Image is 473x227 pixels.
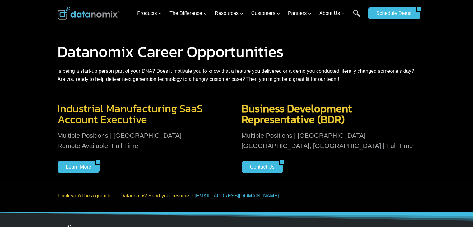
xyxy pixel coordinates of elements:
[58,103,232,125] h3: Industrial Manufacturing SaaS Account Executive
[242,130,416,151] p: Multiple Positions | [GEOGRAPHIC_DATA] [GEOGRAPHIC_DATA], [GEOGRAPHIC_DATA] | Full Time
[58,7,120,20] img: Datanomix
[242,161,279,173] a: Contact Us
[242,100,352,117] span: Business Development
[58,130,232,151] p: Multiple Positions | [GEOGRAPHIC_DATA] Remote Available, Full Time
[58,44,416,59] h1: Datanomix Career Opportunities
[58,192,416,200] p: Think you’d be a great fit for Datanomix? Send your resume to
[58,161,95,173] a: Learn More
[242,111,345,127] span: Representative (BDR)
[58,67,416,83] p: Is being a start-up person part of your DNA? Does it motivate you to know that a feature you deli...
[169,9,207,17] span: The Difference
[319,9,345,17] span: About Us
[215,9,243,17] span: Resources
[135,3,365,24] nav: Primary Navigation
[288,9,312,17] span: Partners
[195,193,279,198] a: [EMAIL_ADDRESS][DOMAIN_NAME]
[353,10,361,24] a: Search
[251,9,280,17] span: Customers
[137,9,162,17] span: Products
[368,7,416,19] a: Schedule Demo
